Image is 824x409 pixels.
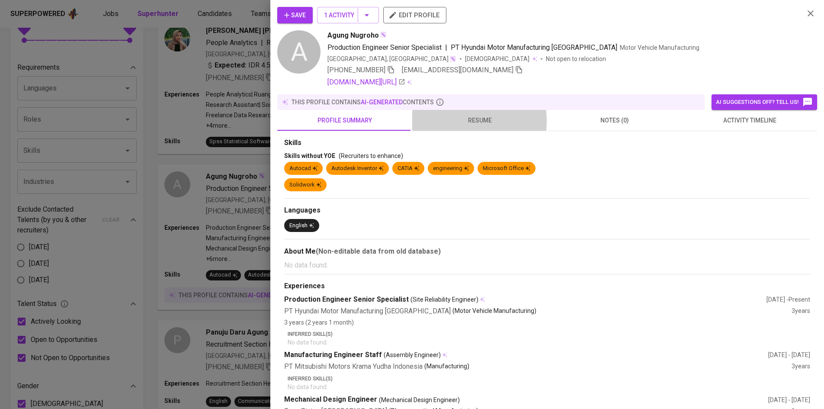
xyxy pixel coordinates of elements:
div: Microsoft Office [483,164,530,173]
div: Autodesk Inventor [331,164,384,173]
span: | [445,42,447,53]
span: [DEMOGRAPHIC_DATA] [465,55,531,63]
button: AI suggestions off? Tell us! [712,94,817,110]
span: Skills without YOE [284,152,335,159]
div: English [289,222,314,230]
span: edit profile [390,10,439,21]
img: magic_wand.svg [449,55,456,62]
span: (Assembly Engineer) [384,351,441,359]
p: No data found. [288,383,810,391]
a: edit profile [383,11,446,18]
span: Motor Vehicle Manufacturing [620,44,699,51]
div: Production Engineer Senior Specialist [284,295,766,305]
b: (Non-editable data from old database) [316,247,441,255]
div: PT Mitsubishi Motors Krama Yudha Indonesia [284,362,792,372]
p: Inferred Skill(s) [288,330,810,338]
span: AI-generated [361,99,403,106]
span: (Mechanical Design Engineer) [379,396,460,404]
span: Agung Nugroho [327,30,379,41]
div: [GEOGRAPHIC_DATA], [GEOGRAPHIC_DATA] [327,55,456,63]
button: Save [277,7,313,23]
p: No data found. [284,260,810,271]
div: PT Hyundai Motor Manufacturing [GEOGRAPHIC_DATA] [284,306,792,316]
div: 3 years [792,306,810,316]
span: notes (0) [552,115,677,126]
div: 3 years [792,362,810,372]
div: Languages [284,206,810,216]
span: PT Hyundai Motor Manufacturing [GEOGRAPHIC_DATA] [451,43,617,52]
span: Save [284,10,306,21]
a: [DOMAIN_NAME][URL] [327,77,405,87]
span: (Site Reliability Engineer) [410,295,478,304]
p: 3 years (2 years 1 month) [284,318,810,327]
button: 1 Activity [317,7,379,23]
p: (Motor Vehicle Manufacturing) [452,306,536,316]
div: Manufacturing Engineer Staff [284,350,768,360]
div: [DATE] - [DATE] [768,396,810,404]
p: this profile contains contents [292,98,434,106]
p: No data found. [288,338,810,347]
span: [PHONE_NUMBER] [327,66,385,74]
div: Experiences [284,281,810,291]
div: engineering [433,164,469,173]
span: activity timeline [687,115,812,126]
button: edit profile [383,7,446,23]
div: Mechanical Design Engineer [284,395,768,405]
span: (Recruiters to enhance) [339,152,403,159]
div: Autocad [289,164,317,173]
span: [EMAIL_ADDRESS][DOMAIN_NAME] [402,66,513,74]
div: Skills [284,138,810,148]
div: CATIA [398,164,419,173]
img: magic_wand.svg [380,31,387,38]
span: 1 Activity [324,10,372,21]
div: A [277,30,321,74]
div: Solidwork [289,181,321,189]
span: Production Engineer Senior Specialist [327,43,442,52]
p: Not open to relocation [546,55,606,63]
p: Inferred Skill(s) [288,375,810,383]
div: About Me [284,246,810,257]
div: [DATE] - [DATE] [768,351,810,359]
div: [DATE] - Present [766,295,810,304]
span: AI suggestions off? Tell us! [716,97,813,107]
p: (Manufacturing) [424,362,469,372]
span: profile summary [282,115,407,126]
span: resume [417,115,542,126]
